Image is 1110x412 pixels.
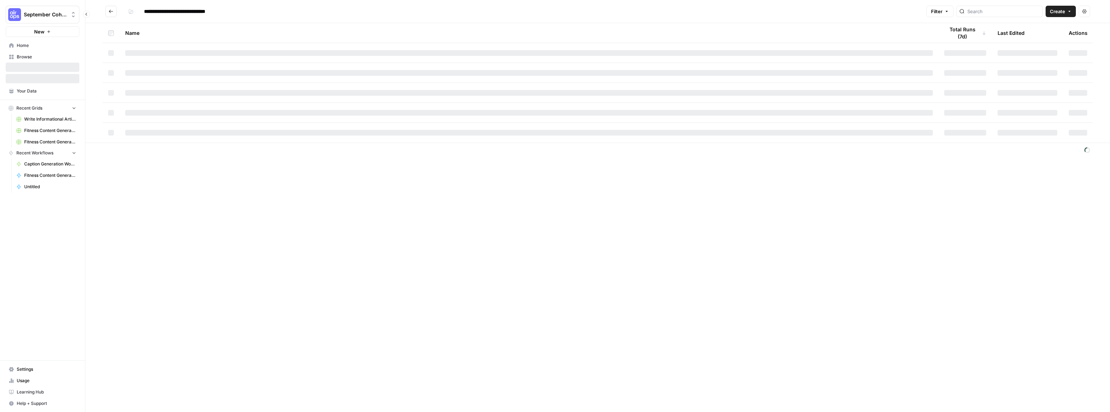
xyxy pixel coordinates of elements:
[17,366,76,373] span: Settings
[24,127,76,134] span: Fitness Content Generator Grid
[24,11,67,18] span: September Cohort
[6,51,79,63] a: Browse
[13,113,79,125] a: Write Informational Article
[17,389,76,395] span: Learning Hub
[24,116,76,122] span: Write Informational Article
[13,136,79,148] a: Fitness Content Generator Grid (1)
[16,105,42,111] span: Recent Grids
[6,103,79,113] button: Recent Grids
[8,8,21,21] img: September Cohort Logo
[926,6,953,17] button: Filter
[17,377,76,384] span: Usage
[24,172,76,179] span: Fitness Content Generator
[13,170,79,181] a: Fitness Content Generator
[13,125,79,136] a: Fitness Content Generator Grid
[1050,8,1065,15] span: Create
[105,6,117,17] button: Go back
[6,40,79,51] a: Home
[6,26,79,37] button: New
[6,6,79,23] button: Workspace: September Cohort
[13,181,79,192] a: Untitled
[125,23,933,43] div: Name
[6,398,79,409] button: Help + Support
[6,148,79,158] button: Recent Workflows
[967,8,1040,15] input: Search
[17,42,76,49] span: Home
[13,158,79,170] a: Caption Generation Workflow Sample
[17,400,76,407] span: Help + Support
[16,150,53,156] span: Recent Workflows
[17,54,76,60] span: Browse
[17,88,76,94] span: Your Data
[6,375,79,386] a: Usage
[24,139,76,145] span: Fitness Content Generator Grid (1)
[34,28,44,35] span: New
[6,364,79,375] a: Settings
[931,8,942,15] span: Filter
[1046,6,1076,17] button: Create
[944,23,986,43] div: Total Runs (7d)
[6,386,79,398] a: Learning Hub
[1069,23,1088,43] div: Actions
[998,23,1025,43] div: Last Edited
[24,161,76,167] span: Caption Generation Workflow Sample
[24,184,76,190] span: Untitled
[6,85,79,97] a: Your Data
